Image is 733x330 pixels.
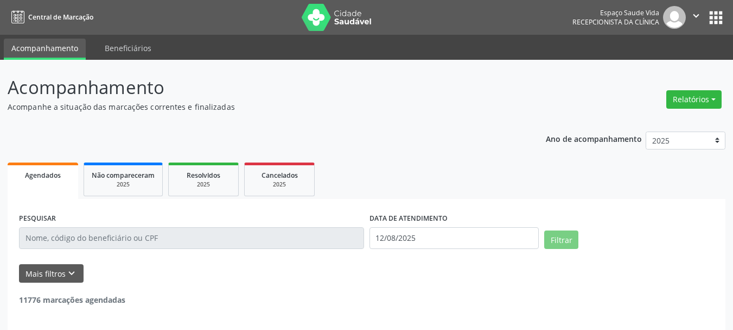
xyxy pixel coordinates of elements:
a: Acompanhamento [4,39,86,60]
span: Agendados [25,171,61,180]
input: Selecione um intervalo [369,227,539,249]
div: 2025 [92,180,155,189]
a: Beneficiários [97,39,159,58]
span: Central de Marcação [28,13,93,22]
p: Ano de acompanhamento [546,132,642,145]
button: Relatórios [666,90,722,109]
div: Espaço Saude Vida [572,8,659,17]
button: Mais filtroskeyboard_arrow_down [19,264,84,283]
div: 2025 [176,180,231,189]
button: Filtrar [544,231,578,249]
span: Resolvidos [187,171,220,180]
a: Central de Marcação [8,8,93,26]
div: 2025 [252,180,307,189]
i: keyboard_arrow_down [66,267,78,279]
button:  [686,6,706,29]
strong: 11776 marcações agendadas [19,295,125,305]
button: apps [706,8,725,27]
label: PESQUISAR [19,210,56,227]
i:  [690,10,702,22]
label: DATA DE ATENDIMENTO [369,210,448,227]
span: Recepcionista da clínica [572,17,659,27]
p: Acompanhe a situação das marcações correntes e finalizadas [8,101,510,113]
span: Cancelados [262,171,298,180]
img: img [663,6,686,29]
p: Acompanhamento [8,74,510,101]
input: Nome, código do beneficiário ou CPF [19,227,364,249]
span: Não compareceram [92,171,155,180]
